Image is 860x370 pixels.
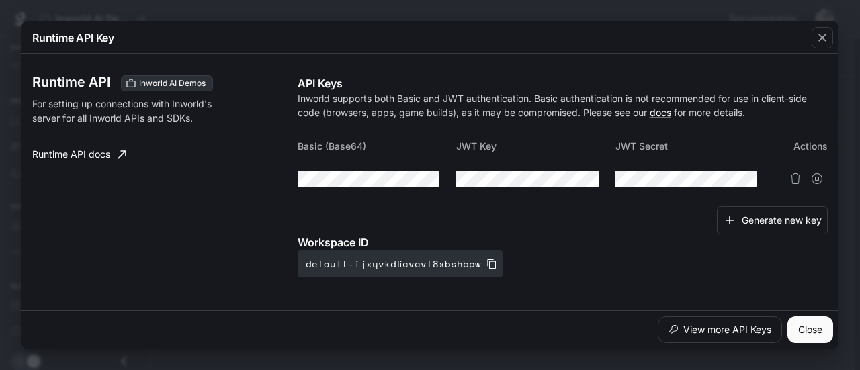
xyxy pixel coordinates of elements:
button: Generate new key [717,206,828,235]
p: For setting up connections with Inworld's server for all Inworld APIs and SDKs. [32,97,223,125]
h3: Runtime API [32,75,110,89]
th: JWT Key [456,130,615,163]
th: Basic (Base64) [298,130,457,163]
th: Actions [775,130,828,163]
p: Workspace ID [298,234,828,250]
button: View more API Keys [658,316,782,343]
div: These keys will apply to your current workspace only [121,75,213,91]
a: docs [650,107,671,118]
a: Runtime API docs [27,141,132,168]
th: JWT Secret [615,130,775,163]
p: Inworld supports both Basic and JWT authentication. Basic authentication is not recommended for u... [298,91,828,120]
button: Suspend API key [806,168,828,189]
button: Delete API key [785,168,806,189]
p: Runtime API Key [32,30,114,46]
button: default-ijxyvkdficvcvf8xbshbpw [298,250,503,277]
p: API Keys [298,75,828,91]
span: Inworld AI Demos [134,77,211,89]
button: Close [787,316,833,343]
